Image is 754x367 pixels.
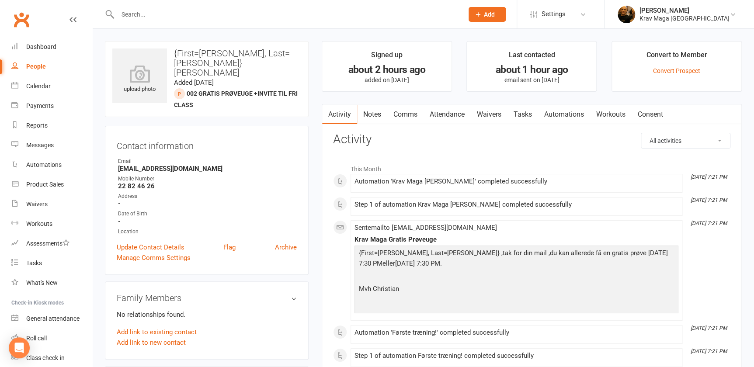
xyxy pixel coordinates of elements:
[508,49,555,65] div: Last contacted
[118,210,297,218] div: Date of Birth
[387,104,424,125] a: Comms
[354,178,678,185] div: Automation 'Krav Maga [PERSON_NAME]' completed successfully
[354,329,678,336] div: Automation 'Første træning!' completed successfully
[357,284,676,296] p: Mvh Christian
[618,6,635,23] img: thumb_image1537003722.png
[484,11,495,18] span: Add
[115,8,457,21] input: Search...
[691,348,727,354] i: [DATE] 7:21 PM
[275,242,297,253] a: Archive
[118,157,297,166] div: Email
[11,273,92,293] a: What's New
[330,76,444,83] p: added on [DATE]
[118,228,297,236] div: Location
[11,155,92,175] a: Automations
[11,329,92,348] a: Roll call
[357,104,387,125] a: Notes
[117,293,297,303] h3: Family Members
[118,192,297,201] div: Address
[26,83,51,90] div: Calendar
[354,201,678,208] div: Step 1 of automation Krav Maga [PERSON_NAME] completed successfully
[26,354,65,361] div: Class check-in
[11,57,92,76] a: People
[11,76,92,96] a: Calendar
[26,335,47,342] div: Roll call
[26,260,42,267] div: Tasks
[11,214,92,234] a: Workouts
[26,181,64,188] div: Product Sales
[9,337,30,358] div: Open Intercom Messenger
[118,165,297,173] strong: [EMAIL_ADDRESS][DOMAIN_NAME]
[11,194,92,214] a: Waivers
[11,116,92,135] a: Reports
[26,122,48,129] div: Reports
[26,201,48,208] div: Waivers
[26,240,69,247] div: Assessments
[333,133,730,146] h3: Activity
[26,142,54,149] div: Messages
[11,175,92,194] a: Product Sales
[354,352,678,360] div: Step 1 of automation Første træning! completed successfully
[646,49,707,65] div: Convert to Member
[639,14,730,22] div: Krav Maga [GEOGRAPHIC_DATA]
[354,236,678,243] div: Krav Maga Gratis Prøveuge
[174,79,214,87] time: Added [DATE]
[653,67,700,74] a: Convert Prospect
[354,224,497,232] span: Sent email to [EMAIL_ADDRESS][DOMAIN_NAME]
[440,260,442,267] span: .
[11,309,92,329] a: General attendance kiosk mode
[382,260,395,267] span: eller
[632,104,669,125] a: Consent
[691,325,727,331] i: [DATE] 7:21 PM
[26,102,54,109] div: Payments
[11,37,92,57] a: Dashboard
[26,315,80,322] div: General attendance
[11,234,92,253] a: Assessments
[371,49,403,65] div: Signed up
[117,337,186,348] a: Add link to new contact
[424,104,471,125] a: Attendance
[475,76,588,83] p: email sent on [DATE]
[118,175,297,183] div: Mobile Number
[26,220,52,227] div: Workouts
[117,327,197,337] a: Add link to existing contact
[117,253,191,263] a: Manage Comms Settings
[639,7,730,14] div: [PERSON_NAME]
[691,174,727,180] i: [DATE] 7:21 PM
[117,242,184,253] a: Update Contact Details
[118,200,297,208] strong: -
[112,48,301,77] h3: {First=[PERSON_NAME], Last=[PERSON_NAME]} [PERSON_NAME]
[357,248,676,271] p: {First=[PERSON_NAME], Last=[PERSON_NAME]} ,tak for din mail ,du kan allerede få en gratis prøve [...
[542,4,566,24] span: Settings
[322,104,357,125] a: Activity
[691,220,727,226] i: [DATE] 7:21 PM
[118,218,297,225] strong: -
[117,309,297,320] p: No relationships found.
[475,65,588,74] div: about 1 hour ago
[26,63,46,70] div: People
[10,9,32,31] a: Clubworx
[11,135,92,155] a: Messages
[507,104,538,125] a: Tasks
[174,90,298,108] span: 002 gratis prøveuge +invite til fri class
[691,197,727,203] i: [DATE] 7:21 PM
[223,242,236,253] a: Flag
[471,104,507,125] a: Waivers
[330,65,444,74] div: about 2 hours ago
[11,96,92,116] a: Payments
[538,104,590,125] a: Automations
[333,160,730,174] li: This Month
[469,7,506,22] button: Add
[26,279,58,286] div: What's New
[11,253,92,273] a: Tasks
[26,161,62,168] div: Automations
[26,43,56,50] div: Dashboard
[112,65,167,94] div: upload photo
[590,104,632,125] a: Workouts
[118,182,297,190] strong: 22 82 46 26
[117,138,297,151] h3: Contact information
